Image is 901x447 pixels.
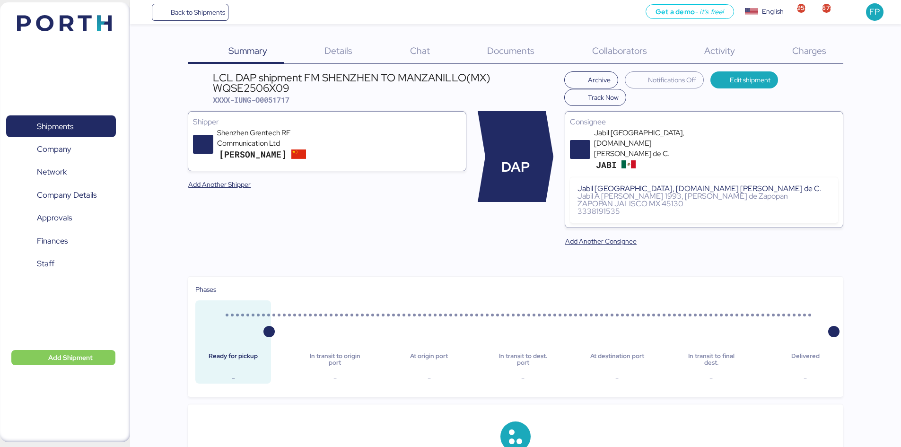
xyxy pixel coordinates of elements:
div: Phases [195,284,836,295]
div: - [399,372,459,384]
span: Details [324,44,352,57]
span: Edit shipment [730,74,770,86]
a: Finances [6,230,116,252]
span: Track Now [588,92,619,103]
div: In transit to origin port [305,353,365,367]
span: XXXX-IUNG-O0051717 [213,95,289,105]
span: Summary [228,44,267,57]
span: Activity [704,44,735,57]
span: Network [37,165,67,179]
a: Company [6,139,116,160]
span: Back to Shipments [171,7,225,18]
a: Staff [6,253,116,275]
span: Staff [37,257,54,271]
div: Delivered [775,353,836,367]
div: Jabil [GEOGRAPHIC_DATA], [DOMAIN_NAME] [PERSON_NAME] de C. [577,185,831,193]
div: - [681,372,742,384]
div: - [493,372,553,384]
button: Archive [564,71,618,88]
span: Archive [588,74,611,86]
button: Notifications Off [625,71,704,88]
div: Shipper [193,116,461,128]
button: Add Shipment [11,350,115,365]
a: Approvals [6,207,116,229]
span: Notifications Off [648,74,696,86]
span: Company [37,142,71,156]
a: Company Details [6,184,116,206]
span: Add Shipment [48,352,93,363]
div: At destination port [587,353,647,367]
div: Shenzhen Grentech RF Communication Ltd [217,128,331,149]
a: Network [6,161,116,183]
div: LCL DAP shipment FM SHENZHEN TO MANZANILLO(MX) WQSE2506X09 [213,72,560,94]
span: DAP [501,157,530,177]
button: Edit shipment [710,71,778,88]
div: Consignee [570,116,838,128]
span: Charges [792,44,826,57]
span: Finances [37,234,68,248]
button: Add Another Shipper [181,176,258,193]
a: Back to Shipments [152,4,229,21]
div: In transit to dest. port [493,353,553,367]
button: Track Now [564,89,626,106]
span: Add Another Shipper [188,179,251,190]
div: Ready for pickup [203,353,263,367]
span: Company Details [37,188,96,202]
span: Approvals [37,211,72,225]
span: Shipments [37,120,73,133]
div: In transit to final dest. [681,353,742,367]
button: Menu [136,4,152,20]
a: Shipments [6,115,116,137]
div: - [775,372,836,384]
span: Collaborators [592,44,647,57]
span: Chat [410,44,430,57]
div: At origin port [399,353,459,367]
div: ZAPOPAN JALISCO MX 45130 [577,200,831,208]
div: - [587,372,647,384]
div: English [762,7,784,17]
div: Jabil [GEOGRAPHIC_DATA], [DOMAIN_NAME] [PERSON_NAME] de C. [594,128,708,159]
div: - [203,372,263,384]
span: Documents [487,44,534,57]
span: Add Another Consignee [565,236,637,247]
div: 3338191535 [577,208,831,215]
button: Add Another Consignee [558,233,644,250]
div: - [305,372,365,384]
div: Jabil A [PERSON_NAME] 1993, [PERSON_NAME] de Zapopan [577,193,831,200]
span: FP [869,6,880,18]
